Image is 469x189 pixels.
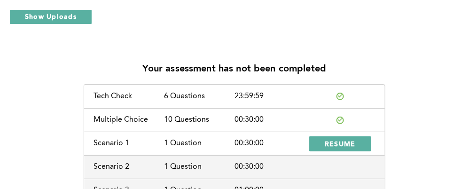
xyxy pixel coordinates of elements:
div: 00:30:00 [234,163,305,171]
div: Scenario 2 [94,163,164,171]
div: 00:30:00 [234,139,305,148]
button: Show Uploads [9,9,92,24]
span: RESUME [325,139,356,148]
div: 1 Question [164,139,234,148]
div: Tech Check [94,92,164,101]
div: Scenario 1 [94,139,164,148]
div: 6 Questions [164,92,234,101]
div: 10 Questions [164,116,234,124]
p: Your assessment has not been completed [143,64,327,75]
div: Multiple Choice [94,116,164,124]
div: 00:30:00 [234,116,305,124]
button: RESUME [309,136,371,151]
div: 1 Question [164,163,234,171]
div: 23:59:59 [234,92,305,101]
